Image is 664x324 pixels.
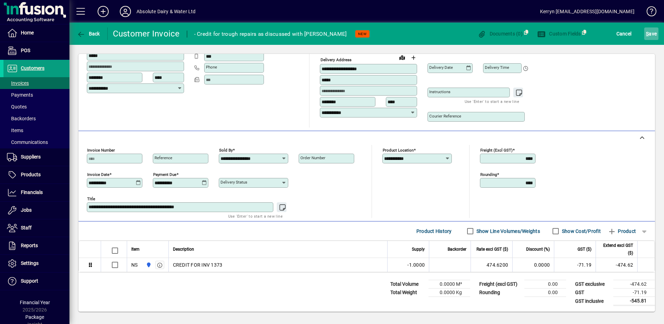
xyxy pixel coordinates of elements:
div: Customer Invoice [113,28,180,39]
label: Show Cost/Profit [561,228,601,235]
mat-label: Invoice date [87,172,109,177]
a: Products [3,166,69,184]
td: 0.00 [524,280,566,289]
span: Quotes [7,104,27,110]
span: Supply [412,245,425,253]
span: Payments [7,92,33,98]
span: Rate excl GST ($) [476,245,508,253]
mat-label: Product location [383,148,414,153]
a: Items [3,124,69,136]
td: GST [572,289,613,297]
a: Knowledge Base [641,1,655,24]
span: Package [25,314,44,320]
a: Communications [3,136,69,148]
mat-hint: Use 'Enter' to start a new line [228,212,283,220]
button: Custom Fields [536,27,583,40]
span: GST ($) [578,245,591,253]
mat-label: Phone [206,65,217,70]
span: Reports [21,243,38,248]
td: GST exclusive [572,280,613,289]
span: Jobs [21,207,32,213]
td: Total Weight [387,289,429,297]
a: Payments [3,89,69,101]
td: Total Volume [387,280,429,289]
span: Invoices [7,80,29,86]
div: Absolute Dairy & Water Ltd [136,6,196,17]
span: Suppliers [21,154,41,160]
mat-label: Invoice number [87,148,115,153]
span: Back [77,31,100,37]
button: Documents (0) [476,27,524,40]
label: Show Line Volumes/Weights [475,228,540,235]
span: Home [21,30,34,35]
span: Description [173,245,194,253]
mat-label: Delivery status [221,180,247,185]
a: Invoices [3,77,69,89]
span: Financial Year [20,300,50,305]
mat-label: Rounding [480,172,497,177]
mat-label: Sold by [219,148,233,153]
span: ave [646,28,657,39]
button: Add [92,5,114,18]
span: Items [7,128,23,133]
button: Choose address [408,52,419,63]
span: Customers [21,65,44,71]
td: 0.0000 Kg [429,289,470,297]
a: Home [3,24,69,42]
td: -71.19 [613,289,655,297]
mat-label: Freight (excl GST) [480,148,513,153]
span: Product History [416,226,452,237]
mat-label: Payment due [153,172,176,177]
mat-label: Reference [155,155,172,160]
button: Profile [114,5,136,18]
td: Rounding [476,289,524,297]
span: Communications [7,139,48,145]
td: GST inclusive [572,297,613,306]
td: 0.0000 [512,258,554,272]
span: Staff [21,225,32,230]
span: Product [608,226,636,237]
td: 0.0000 M³ [429,280,470,289]
app-page-header-button: Back [69,27,108,40]
div: - Credit for trough repairs as discussed with [PERSON_NAME] [194,29,347,40]
mat-label: Delivery time [485,65,509,70]
mat-hint: Use 'Enter' to start a new line [465,97,519,105]
button: Cancel [615,27,633,40]
span: CREDIT FOR INV 1373 [173,261,223,268]
button: Product [604,225,639,237]
span: -1.0000 [407,261,425,268]
a: POS [3,42,69,59]
a: Settings [3,255,69,272]
td: -545.81 [613,297,655,306]
div: Kerryn [EMAIL_ADDRESS][DOMAIN_NAME] [540,6,634,17]
mat-label: Order number [300,155,325,160]
button: Save [644,27,658,40]
span: Support [21,278,38,284]
a: Quotes [3,101,69,113]
td: -474.62 [596,258,637,272]
span: Backorder [448,245,466,253]
td: -474.62 [613,280,655,289]
span: S [646,31,649,37]
a: Backorders [3,113,69,124]
span: Settings [21,260,39,266]
span: Matata Road [144,261,152,269]
td: Freight (excl GST) [476,280,524,289]
a: View on map [397,52,408,63]
a: Jobs [3,202,69,219]
span: NEW [358,32,367,36]
button: Product History [414,225,455,237]
a: Staff [3,219,69,237]
span: Cancel [616,28,632,39]
span: Custom Fields [537,31,581,37]
mat-label: Courier Reference [429,114,461,119]
div: 474.6200 [475,261,508,268]
span: Documents (0) [478,31,523,37]
span: Extend excl GST ($) [600,242,633,257]
td: -71.19 [554,258,596,272]
span: Item [131,245,140,253]
div: NS [131,261,138,268]
a: Suppliers [3,148,69,166]
a: Reports [3,237,69,254]
a: Support [3,273,69,290]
